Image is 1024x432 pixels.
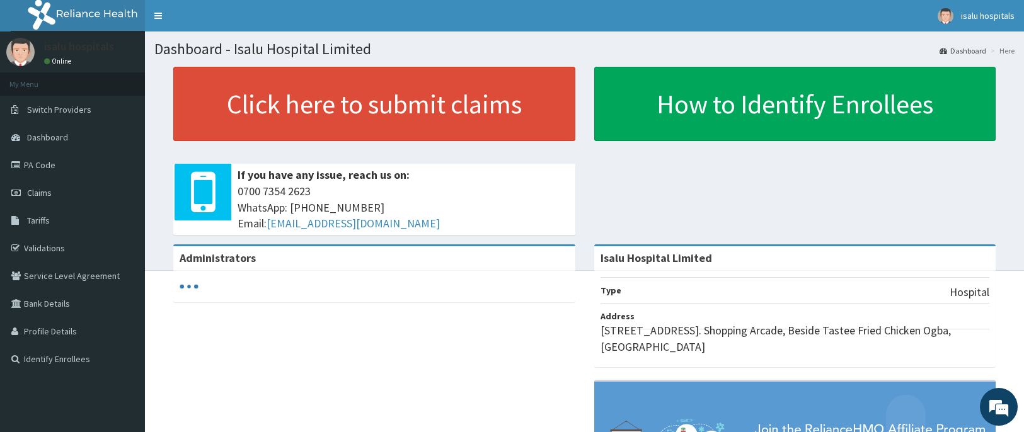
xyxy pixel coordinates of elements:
[238,168,410,182] b: If you have any issue, reach us on:
[950,284,989,300] p: Hospital
[27,104,91,115] span: Switch Providers
[44,41,114,52] p: isalu hospitals
[154,41,1015,57] h1: Dashboard - Isalu Hospital Limited
[180,251,256,265] b: Administrators
[987,45,1015,56] li: Here
[6,38,35,66] img: User Image
[601,322,990,355] p: [STREET_ADDRESS]. Shopping Arcade, Beside Tastee Fried Chicken Ogba, [GEOGRAPHIC_DATA]
[601,251,712,265] strong: Isalu Hospital Limited
[27,215,50,226] span: Tariffs
[180,277,198,296] svg: audio-loading
[938,8,953,24] img: User Image
[601,285,621,296] b: Type
[27,132,68,143] span: Dashboard
[601,310,635,322] b: Address
[44,57,74,65] a: Online
[594,67,996,141] a: How to Identify Enrollees
[173,67,575,141] a: Click here to submit claims
[27,187,52,198] span: Claims
[238,183,569,232] span: 0700 7354 2623 WhatsApp: [PHONE_NUMBER] Email:
[940,45,986,56] a: Dashboard
[961,10,1015,21] span: isalu hospitals
[267,216,440,230] a: [EMAIL_ADDRESS][DOMAIN_NAME]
